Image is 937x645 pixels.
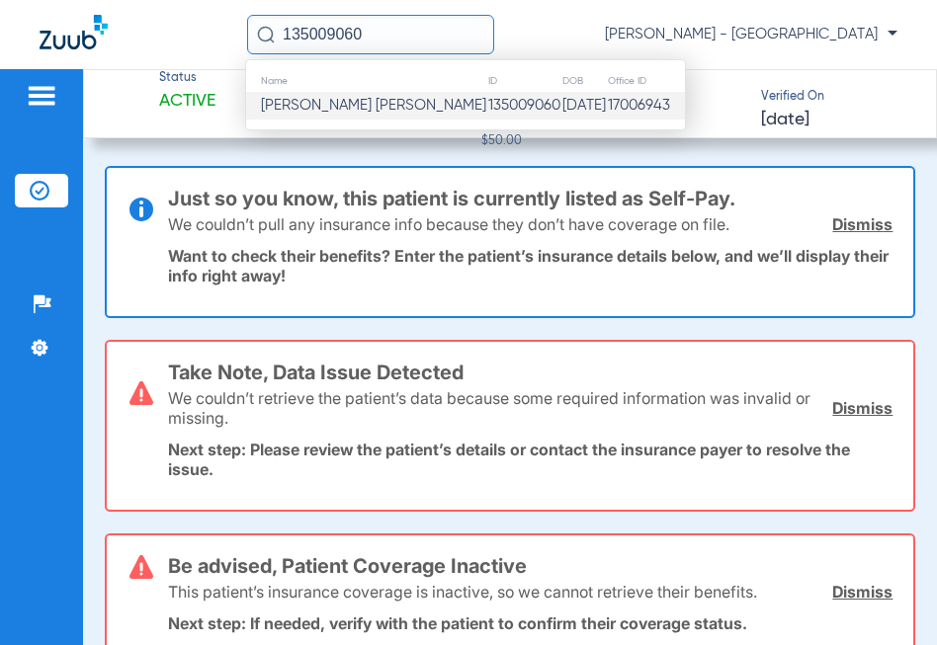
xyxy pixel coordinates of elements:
th: Office ID [607,70,685,92]
input: Search for patients [247,15,494,54]
a: Dismiss [832,398,893,418]
p: Want to check their benefits? Enter the patient’s insurance details below, and we’ll display thei... [168,246,894,285]
td: [DATE] [561,92,607,120]
span: [PERSON_NAME] [PERSON_NAME] [261,98,486,113]
span: Status [159,70,215,88]
span: Active [159,89,215,114]
h3: Just so you know, this patient is currently listed as Self-Pay. [168,189,894,208]
iframe: Chat Widget [838,550,937,645]
td: 135009060 [487,92,561,120]
p: We couldn’t pull any insurance info because they don’t have coverage on file. [168,214,729,234]
a: Dismiss [832,582,893,602]
img: error-icon [129,555,153,579]
td: 17006943 [607,92,685,120]
p: Next step: Please review the patient’s details or contact the insurance payer to resolve the issue. [168,440,894,479]
img: Zuub Logo [40,15,108,49]
span: [PERSON_NAME] - [GEOGRAPHIC_DATA] [605,25,897,44]
a: Dismiss [832,214,893,234]
p: This patient’s insurance coverage is inactive, so we cannot retrieve their benefits. [168,582,757,602]
img: info-icon [129,198,153,221]
p: Next step: If needed, verify with the patient to confirm their coverage status. [168,613,894,633]
img: hamburger-icon [26,84,57,108]
h3: Be advised, Patient Coverage Inactive [168,556,894,576]
span: [DATE] [761,108,809,132]
th: DOB [561,70,607,92]
th: Name [246,70,487,92]
img: error-icon [129,381,153,405]
h3: Take Note, Data Issue Detected [168,363,894,382]
img: Search Icon [257,26,275,43]
th: ID [487,70,561,92]
p: We couldn’t retrieve the patient’s data because some required information was invalid or missing. [168,388,819,428]
span: Verified On [761,89,905,107]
